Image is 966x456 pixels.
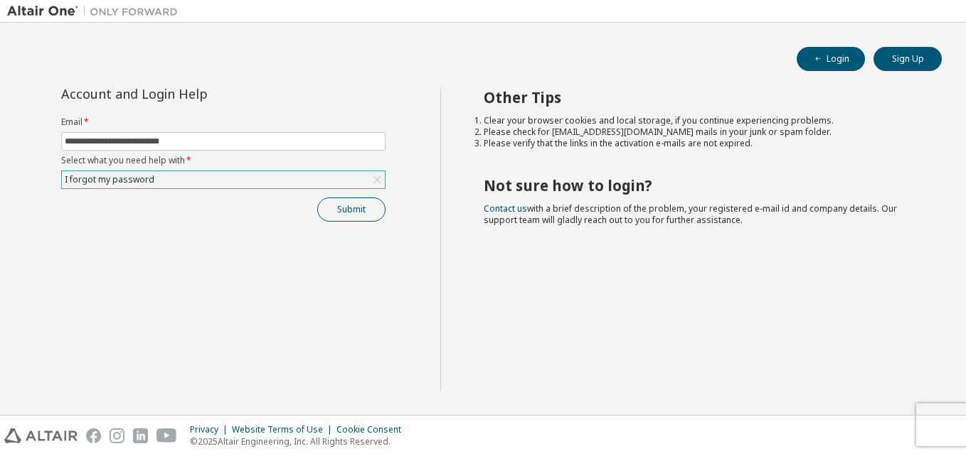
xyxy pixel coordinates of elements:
[232,424,336,435] div: Website Terms of Use
[484,202,897,226] span: with a brief description of the problem, your registered e-mail id and company details. Our suppo...
[190,424,232,435] div: Privacy
[110,428,124,443] img: instagram.svg
[156,428,177,443] img: youtube.svg
[484,138,917,149] li: Please verify that the links in the activation e-mails are not expired.
[63,172,156,188] div: I forgot my password
[317,197,386,222] button: Submit
[61,155,386,166] label: Select what you need help with
[484,202,527,215] a: Contact us
[61,88,321,99] div: Account and Login Help
[484,126,917,138] li: Please check for [EMAIL_ADDRESS][DOMAIN_NAME] mails in your junk or spam folder.
[62,171,385,188] div: I forgot my password
[484,176,917,195] h2: Not sure how to login?
[86,428,101,443] img: facebook.svg
[133,428,148,443] img: linkedin.svg
[336,424,410,435] div: Cookie Consent
[484,88,917,107] h2: Other Tips
[190,435,410,447] p: © 2025 Altair Engineering, Inc. All Rights Reserved.
[7,4,185,18] img: Altair One
[874,47,942,71] button: Sign Up
[61,116,386,128] label: Email
[797,47,865,71] button: Login
[4,428,78,443] img: altair_logo.svg
[484,115,917,126] li: Clear your browser cookies and local storage, if you continue experiencing problems.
